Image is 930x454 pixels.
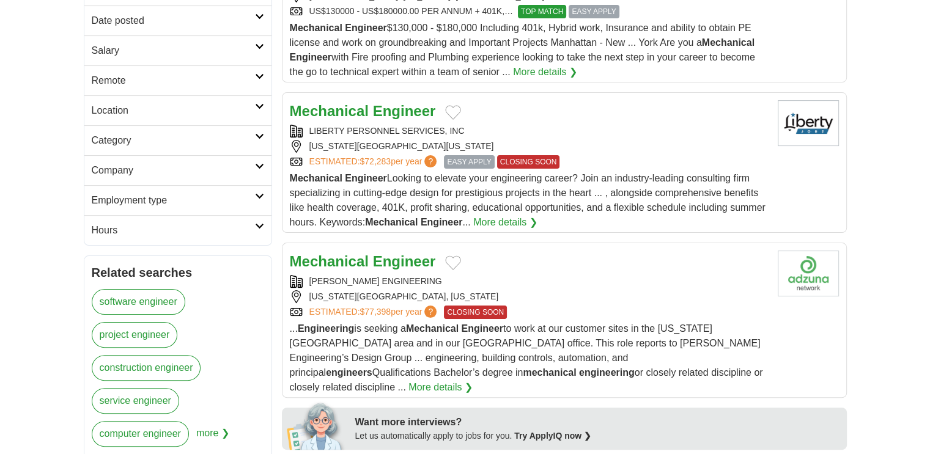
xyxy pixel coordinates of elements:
[290,290,768,303] div: [US_STATE][GEOGRAPHIC_DATA], [US_STATE]
[445,255,461,270] button: Add to favorite jobs
[92,421,189,447] a: computer engineer
[345,173,386,183] strong: Engineer
[92,355,201,381] a: construction engineer
[355,430,840,442] div: Let us automatically apply to jobs for you.
[92,193,255,208] h2: Employment type
[513,65,577,79] a: More details ❯
[290,103,436,119] a: Mechanical Engineer
[84,5,271,35] a: Date posted
[373,253,436,269] strong: Engineer
[290,103,369,119] strong: Mechanical
[497,155,560,169] span: CLOSING SOON
[92,322,178,348] a: project engineer
[290,23,755,77] span: $130,000 - $180,000 Including 401k, Hybrid work, Insurance and ability to obtain PE license and w...
[290,140,768,153] div: [US_STATE][GEOGRAPHIC_DATA][US_STATE]
[518,5,566,18] span: TOP MATCH
[290,23,342,33] strong: Mechanical
[406,323,459,334] strong: Mechanical
[290,173,766,227] span: Looking to elevate your engineering career? Join an industry-leading consulting firm specializing...
[408,380,473,395] a: More details ❯
[473,215,537,230] a: More details ❯
[287,401,346,450] img: apply-iq-scientist.png
[84,155,271,185] a: Company
[424,155,437,167] span: ?
[514,431,591,441] a: Try ApplyIQ now ❯
[196,421,229,454] span: more ❯
[778,251,839,296] img: Company logo
[92,388,179,414] a: service engineer
[421,217,462,227] strong: Engineer
[92,103,255,118] h2: Location
[290,173,342,183] strong: Mechanical
[444,155,494,169] span: EASY APPLY
[84,95,271,125] a: Location
[462,323,503,334] strong: Engineer
[444,306,507,319] span: CLOSING SOON
[92,13,255,28] h2: Date posted
[92,223,255,238] h2: Hours
[84,65,271,95] a: Remote
[309,306,440,319] a: ESTIMATED:$77,398per year?
[92,263,264,282] h2: Related searches
[84,185,271,215] a: Employment type
[92,289,185,315] a: software engineer
[360,307,391,317] span: $77,398
[290,323,763,392] span: ... is seeking a to work at our customer sites in the [US_STATE][GEOGRAPHIC_DATA] area and in our...
[345,23,386,33] strong: Engineer
[92,43,255,58] h2: Salary
[326,367,372,378] strong: engineers
[92,133,255,148] h2: Category
[309,126,465,136] a: LIBERTY PERSONNEL SERVICES, INC
[702,37,755,48] strong: Mechanical
[373,103,436,119] strong: Engineer
[360,156,391,166] span: $72,283
[92,73,255,88] h2: Remote
[778,100,839,146] img: Liberty Personnel Services logo
[92,163,255,178] h2: Company
[84,35,271,65] a: Salary
[290,5,768,18] div: US$130000 - US$180000.00 PER ANNUM + 401K,…
[290,275,768,288] div: [PERSON_NAME] ENGINEERING
[523,367,576,378] strong: mechanical
[309,155,440,169] a: ESTIMATED:$72,283per year?
[355,415,840,430] div: Want more interviews?
[424,306,437,318] span: ?
[84,125,271,155] a: Category
[290,253,436,269] a: Mechanical Engineer
[298,323,354,334] strong: Engineering
[365,217,418,227] strong: Mechanical
[445,105,461,120] button: Add to favorite jobs
[290,253,369,269] strong: Mechanical
[569,5,619,18] span: EASY APPLY
[579,367,635,378] strong: engineering
[290,52,331,62] strong: Engineer
[84,215,271,245] a: Hours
